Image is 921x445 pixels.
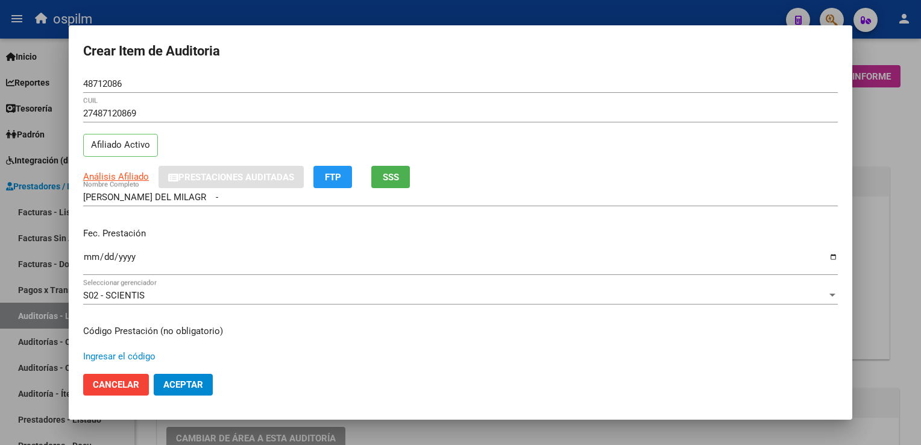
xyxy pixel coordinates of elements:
[371,166,410,188] button: SSS
[159,166,304,188] button: Prestaciones Auditadas
[880,404,909,433] iframe: Intercom live chat
[313,166,352,188] button: FTP
[93,379,139,390] span: Cancelar
[383,172,399,183] span: SSS
[83,290,145,301] span: S02 - SCIENTIS
[83,40,838,63] h2: Crear Item de Auditoria
[83,134,158,157] p: Afiliado Activo
[154,374,213,396] button: Aceptar
[83,171,149,182] span: Análisis Afiliado
[325,172,341,183] span: FTP
[178,172,294,183] span: Prestaciones Auditadas
[163,379,203,390] span: Aceptar
[83,227,838,241] p: Fec. Prestación
[83,374,149,396] button: Cancelar
[83,324,838,338] p: Código Prestación (no obligatorio)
